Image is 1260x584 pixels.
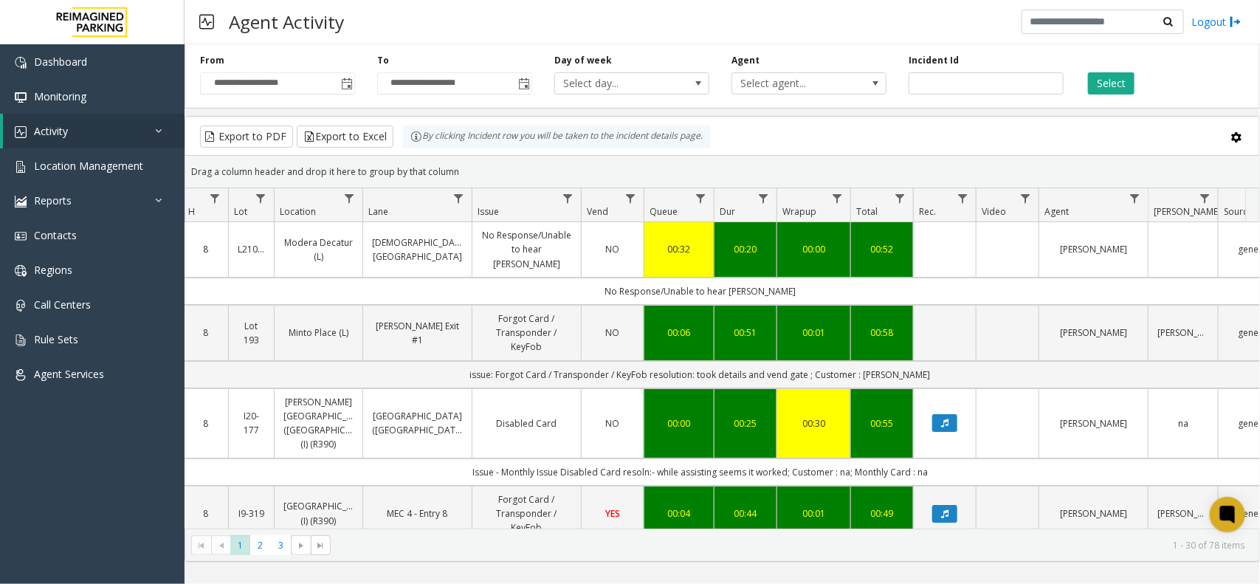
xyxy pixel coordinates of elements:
img: 'icon' [15,126,27,138]
a: 8 [192,242,219,256]
span: Page 2 [250,535,270,555]
a: 00:04 [653,506,705,521]
a: [PERSON_NAME] [1048,326,1139,340]
label: From [200,54,224,67]
span: NO [606,243,620,255]
a: [PERSON_NAME][GEOGRAPHIC_DATA] ([GEOGRAPHIC_DATA]) (I) (R390) [283,395,354,452]
label: To [377,54,389,67]
span: Total [856,205,878,218]
a: 00:32 [653,242,705,256]
a: L21093900 [238,242,265,256]
span: Go to the next page [291,535,311,556]
a: [DEMOGRAPHIC_DATA][GEOGRAPHIC_DATA] [372,236,463,264]
img: pageIcon [199,4,214,40]
span: Location [280,205,316,218]
label: Agent [731,54,760,67]
a: Modera Decatur (L) [283,236,354,264]
a: NO [591,416,635,430]
span: Call Centers [34,298,91,312]
span: Vend [587,205,608,218]
span: Issue [478,205,499,218]
a: na [1157,416,1209,430]
span: [PERSON_NAME] [1154,205,1221,218]
img: 'icon' [15,57,27,69]
a: 8 [192,326,219,340]
a: Lane Filter Menu [449,188,469,208]
a: MEC 4 - Entry 8 [372,506,463,521]
a: Lot 193 [238,319,265,347]
span: Video [982,205,1006,218]
span: Source [1224,205,1253,218]
a: [PERSON_NAME] Exit #1 [372,319,463,347]
button: Export to PDF [200,126,293,148]
a: Queue Filter Menu [691,188,711,208]
label: Incident Id [909,54,959,67]
img: 'icon' [15,230,27,242]
span: Lane [368,205,388,218]
span: Queue [650,205,678,218]
div: 00:00 [653,416,705,430]
a: 00:25 [723,416,768,430]
a: 00:30 [786,416,841,430]
a: I20-177 [238,409,265,437]
a: 8 [192,416,219,430]
img: 'icon' [15,334,27,346]
span: Rule Sets [34,332,78,346]
span: Regions [34,263,72,277]
a: [PERSON_NAME] [1048,242,1139,256]
span: Go to the next page [295,540,307,552]
a: [PERSON_NAME] [1048,506,1139,521]
a: Dur Filter Menu [754,188,774,208]
span: Dashboard [34,55,87,69]
a: Video Filter Menu [1016,188,1036,208]
img: 'icon' [15,300,27,312]
span: YES [605,507,620,520]
span: Dur [720,205,735,218]
span: Wrapup [782,205,816,218]
img: infoIcon.svg [410,131,422,142]
span: NO [606,326,620,339]
a: 00:55 [860,416,904,430]
span: Go to the last page [311,535,331,556]
a: 00:20 [723,242,768,256]
span: Rec. [919,205,936,218]
a: 00:44 [723,506,768,521]
a: [GEOGRAPHIC_DATA] ([GEOGRAPHIC_DATA]) [372,409,463,437]
a: Agent Filter Menu [1125,188,1145,208]
button: Export to Excel [297,126,393,148]
a: Issue Filter Menu [558,188,578,208]
a: 00:52 [860,242,904,256]
span: Reports [34,193,72,207]
div: Data table [185,188,1259,529]
a: 00:01 [786,506,841,521]
a: Minto Place (L) [283,326,354,340]
img: 'icon' [15,196,27,207]
span: Lot [234,205,247,218]
div: By clicking Incident row you will be taken to the incident details page. [403,126,710,148]
a: 00:00 [786,242,841,256]
img: 'icon' [15,369,27,381]
a: Vend Filter Menu [621,188,641,208]
a: 00:06 [653,326,705,340]
a: 00:49 [860,506,904,521]
a: 00:51 [723,326,768,340]
span: Monitoring [34,89,86,103]
span: Agent Services [34,367,104,381]
div: 00:01 [786,326,841,340]
img: 'icon' [15,92,27,103]
a: [PERSON_NAME] [1157,506,1209,521]
a: H Filter Menu [205,188,225,208]
a: 8 [192,506,219,521]
a: Location Filter Menu [340,188,359,208]
a: Forgot Card / Transponder / KeyFob [481,492,572,535]
span: Location Management [34,159,143,173]
a: 00:58 [860,326,904,340]
span: Contacts [34,228,77,242]
img: logout [1230,14,1242,30]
